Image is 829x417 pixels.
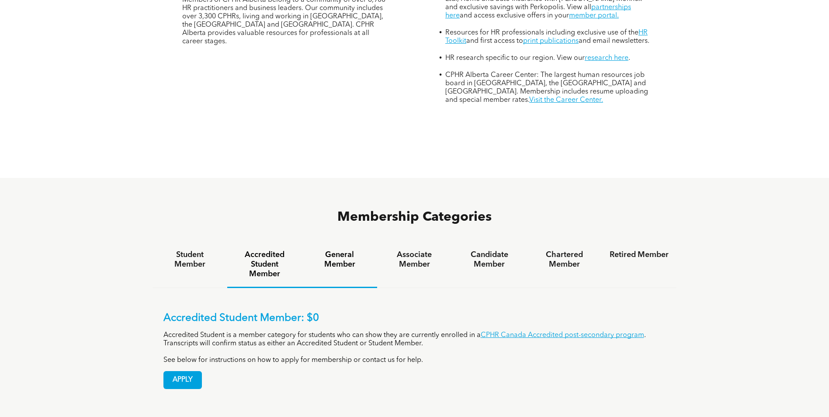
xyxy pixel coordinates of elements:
span: . [628,55,630,62]
span: and access exclusive offers in your [460,12,569,19]
h4: Candidate Member [460,250,519,269]
a: print publications [523,38,579,45]
h4: Chartered Member [535,250,594,269]
span: and first access to [466,38,523,45]
h4: Associate Member [385,250,444,269]
a: APPLY [163,371,202,389]
span: CPHR Alberta Career Center: The largest human resources job board in [GEOGRAPHIC_DATA], the [GEOG... [445,72,648,104]
span: and email newsletters. [579,38,649,45]
span: HR research specific to our region. View our [445,55,585,62]
p: See below for instructions on how to apply for membership or contact us for help. [163,356,666,365]
p: Accredited Student is a member category for students who can show they are currently enrolled in ... [163,331,666,348]
h4: General Member [310,250,369,269]
a: CPHR Canada Accredited post-secondary program [481,332,644,339]
h4: Student Member [160,250,219,269]
a: Visit the Career Center. [529,97,603,104]
p: Accredited Student Member: $0 [163,312,666,325]
span: Membership Categories [337,211,492,224]
span: Resources for HR professionals including exclusive use of the [445,29,638,36]
span: APPLY [164,372,201,389]
h4: Retired Member [610,250,669,260]
a: research here [585,55,628,62]
a: member portal. [569,12,619,19]
h4: Accredited Student Member [235,250,294,279]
